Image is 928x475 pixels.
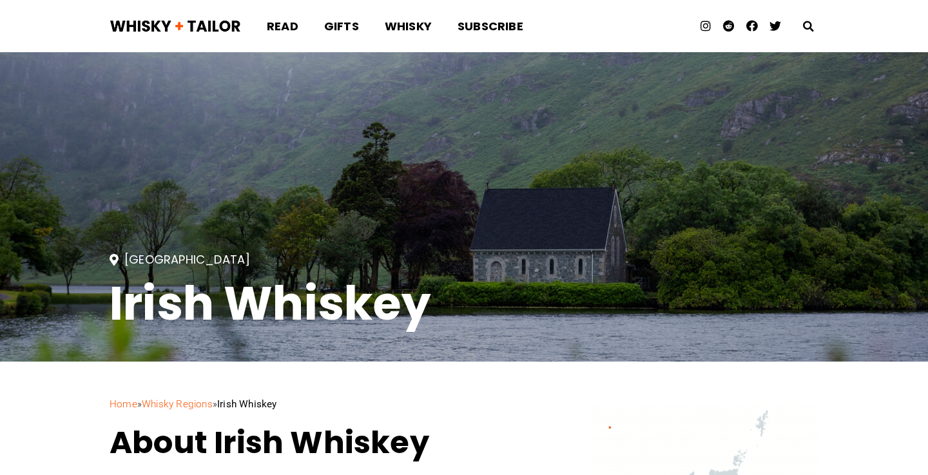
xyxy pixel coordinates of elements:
[110,398,137,410] a: Home
[254,9,311,43] a: Read
[311,9,372,43] a: Gifts
[142,398,213,410] a: Whisky Regions
[110,17,241,35] img: Whisky + Tailor Logo
[110,425,578,461] h2: About Irish Whiskey
[445,9,536,43] a: Subscribe
[110,278,818,329] h1: Irish Whiskey
[217,398,277,410] strong: Irish Whiskey
[372,9,445,43] a: Whisky
[110,252,250,267] a: [GEOGRAPHIC_DATA]
[121,252,250,267] span: [GEOGRAPHIC_DATA]
[110,398,277,410] span: » »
